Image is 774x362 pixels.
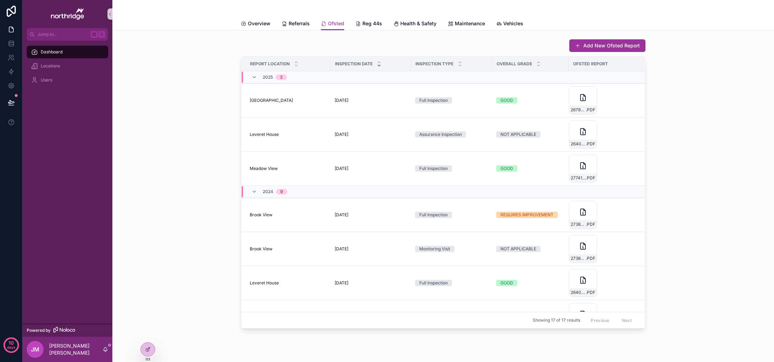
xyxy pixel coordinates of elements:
[496,280,564,286] a: GOOD
[496,131,564,138] a: NOT APPLICABLE
[455,20,485,27] span: Maintenance
[250,132,326,137] a: Leveret House
[335,246,407,252] a: [DATE]
[500,131,536,138] div: NOT APPLICABLE
[571,222,586,227] span: 2738398_1-4-2
[571,290,586,295] span: 2640099_1-5-3
[250,132,279,137] span: Leveret House
[335,61,373,67] span: Inspection Date
[497,61,532,67] span: Overall Grade
[328,20,344,27] span: Ofsted
[7,342,15,352] p: days
[415,97,488,104] a: Full Inspection
[335,132,348,137] span: [DATE]
[335,166,407,171] a: [DATE]
[27,74,108,86] a: Users
[419,97,448,104] div: Full Inspection
[569,154,636,183] a: 2774125_1.PDF
[571,175,586,181] span: 2774125_1
[586,175,595,181] span: .PDF
[250,280,326,286] a: Leveret House
[250,212,273,218] span: Brook View
[415,246,488,252] a: Monitoring Visit
[500,280,513,286] div: GOOD
[586,290,595,295] span: .PDF
[586,141,595,147] span: .PDF
[250,246,326,252] a: Brook View
[335,166,348,171] span: [DATE]
[22,324,112,337] a: Powered by
[586,222,595,227] span: .PDF
[49,342,103,356] p: [PERSON_NAME] [PERSON_NAME]
[415,61,453,67] span: Inspection Type
[533,317,580,323] span: Showing 17 of 17 results
[248,20,270,27] span: Overview
[500,97,513,104] div: GOOD
[280,189,283,195] div: 9
[335,280,407,286] a: [DATE]
[571,107,586,113] span: 2679574_1-4
[569,39,645,52] button: Add New Ofsted Report
[335,98,348,103] span: [DATE]
[415,280,488,286] a: Full Inspection
[569,86,636,114] a: 2679574_1-4.PDF
[419,131,462,138] div: Assurance Inspection
[335,212,407,218] a: [DATE]
[500,165,513,172] div: GOOD
[569,303,636,331] a: 2753006_1-2.PDF
[250,246,273,252] span: Brook View
[496,17,523,31] a: Vehicles
[500,212,553,218] div: REQUIRES IMPROVEMENT
[250,212,326,218] a: Brook View
[419,246,450,252] div: Monitoring Visit
[31,345,39,354] span: JM
[496,246,564,252] a: NOT APPLICABLE
[27,328,51,333] span: Powered by
[448,17,485,31] a: Maintenance
[27,46,108,58] a: Dashboard
[573,61,608,67] span: Ofsted Report
[8,340,14,347] p: 10
[280,74,283,80] div: 3
[41,49,63,55] span: Dashboard
[586,256,595,261] span: .PDF
[282,17,310,31] a: Referrals
[250,98,326,103] a: [GEOGRAPHIC_DATA]
[400,20,437,27] span: Health & Safety
[250,98,293,103] span: [GEOGRAPHIC_DATA]
[419,280,448,286] div: Full Inspection
[496,97,564,104] a: GOOD
[335,98,407,103] a: [DATE]
[415,212,488,218] a: Full Inspection
[241,17,270,31] a: Overview
[335,212,348,218] span: [DATE]
[569,269,636,297] a: 2640099_1-5-3.PDF
[335,246,348,252] span: [DATE]
[586,107,595,113] span: .PDF
[362,20,382,27] span: Reg 44s
[51,8,84,20] img: App logo
[415,165,488,172] a: Full Inspection
[27,28,108,41] button: Jump to...K
[393,17,437,31] a: Health & Safety
[250,280,279,286] span: Leveret House
[500,246,536,252] div: NOT APPLICABLE
[571,256,586,261] span: 2738398_1-3-2
[355,17,382,31] a: Reg 44s
[41,77,52,83] span: Users
[263,74,273,80] span: 2025
[289,20,310,27] span: Referrals
[27,60,108,72] a: Locations
[250,166,278,171] span: Meadow View
[250,166,326,171] a: Meadow View
[496,165,564,172] a: GOOD
[335,280,348,286] span: [DATE]
[415,131,488,138] a: Assurance Inspection
[321,17,344,31] a: Ofsted
[335,132,407,137] a: [DATE]
[250,61,290,67] span: Report Location
[419,165,448,172] div: Full Inspection
[503,20,523,27] span: Vehicles
[38,32,88,37] span: Jump to...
